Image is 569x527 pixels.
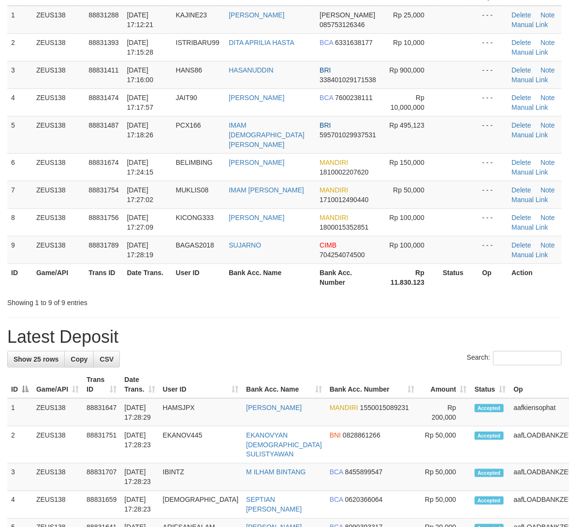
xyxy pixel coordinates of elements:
a: Manual Link [511,76,548,84]
span: Copy 085753126346 to clipboard [320,21,365,29]
span: Rp 150,000 [390,159,424,166]
th: Game/API: activate to sort column ascending [32,371,83,398]
span: KICONG333 [176,214,214,221]
span: Accepted [475,469,504,477]
span: Rp 25,000 [393,11,424,19]
a: Delete [511,159,531,166]
th: Bank Acc. Number: activate to sort column ascending [326,371,419,398]
span: BCA [320,94,333,102]
th: ID: activate to sort column descending [7,371,32,398]
a: SEPTIAN [PERSON_NAME] [246,496,302,513]
span: 88831393 [88,39,118,46]
span: [DATE] 17:27:02 [127,186,154,204]
td: - - - [479,208,508,236]
td: [DATE] 17:28:23 [120,464,159,491]
a: Manual Link [511,168,548,176]
a: Delete [511,121,531,129]
span: 88831288 [88,11,118,19]
td: [DATE] 17:28:23 [120,426,159,464]
span: BRI [320,121,331,129]
a: IMAM [DEMOGRAPHIC_DATA][PERSON_NAME] [229,121,305,148]
td: 2 [7,426,32,464]
span: MANDIRI [320,186,348,194]
a: Note [540,214,555,221]
th: Bank Acc. Name: activate to sort column ascending [242,371,326,398]
span: [DATE] 17:27:09 [127,214,154,231]
td: ZEUS138 [32,236,85,263]
td: - - - [479,33,508,61]
span: 88831754 [88,186,118,194]
a: Manual Link [511,196,548,204]
span: [DATE] 17:28:19 [127,241,154,259]
td: Rp 50,000 [419,464,471,491]
span: KAJINE23 [176,11,207,19]
span: Copy [71,355,88,363]
td: ZEUS138 [32,153,85,181]
a: Note [540,121,555,129]
span: MUKLIS08 [176,186,209,194]
span: BRI [320,66,331,74]
a: CSV [93,351,120,367]
td: 8 [7,208,32,236]
td: Rp 200,000 [419,398,471,426]
a: Manual Link [511,103,548,111]
span: 88831487 [88,121,118,129]
a: Note [540,66,555,74]
a: Delete [511,186,531,194]
span: Rp 900,000 [390,66,424,74]
span: [DATE] 17:15:28 [127,39,154,56]
label: Search: [467,351,562,366]
span: [DATE] 17:18:26 [127,121,154,139]
div: Showing 1 to 9 of 9 entries [7,294,230,307]
td: - - - [479,181,508,208]
td: Rp 50,000 [419,491,471,519]
a: Delete [511,94,531,102]
td: 3 [7,61,32,88]
td: EKANOV445 [159,426,243,464]
td: 1 [7,398,32,426]
td: 6 [7,153,32,181]
a: Delete [511,11,531,19]
span: Copy 704254074500 to clipboard [320,251,365,259]
span: 88831674 [88,159,118,166]
span: Rp 100,000 [390,241,424,249]
td: 2 [7,33,32,61]
a: Note [540,94,555,102]
span: [PERSON_NAME] [320,11,375,19]
td: ZEUS138 [32,426,83,464]
td: IBINTZ [159,464,243,491]
th: ID [7,263,32,291]
td: - - - [479,153,508,181]
td: 9 [7,236,32,263]
span: Copy 1710012490440 to clipboard [320,196,368,204]
th: Game/API [32,263,85,291]
a: HASANUDDIN [229,66,274,74]
span: Copy 8455899547 to clipboard [345,468,383,476]
a: Show 25 rows [7,351,65,367]
span: [DATE] 17:17:57 [127,94,154,111]
a: Delete [511,66,531,74]
span: ISTRIBARU99 [176,39,219,46]
span: Rp 495,123 [390,121,424,129]
th: Bank Acc. Number [316,263,381,291]
td: [DATE] 17:28:29 [120,398,159,426]
td: 88831751 [83,426,120,464]
span: MANDIRI [330,404,358,411]
td: HAMSJPX [159,398,243,426]
td: ZEUS138 [32,181,85,208]
span: Copy 0828861266 to clipboard [343,431,380,439]
span: Copy 338401029171538 to clipboard [320,76,376,84]
td: 88831707 [83,464,120,491]
a: Manual Link [511,223,548,231]
a: SUJARNO [229,241,261,249]
h1: Latest Deposit [7,327,562,347]
a: [PERSON_NAME] [229,159,284,166]
th: Trans ID: activate to sort column ascending [83,371,120,398]
span: BCA [320,39,333,46]
th: Action [508,263,562,291]
a: Copy [64,351,94,367]
span: BCA [330,496,343,504]
th: Op [479,263,508,291]
span: Copy 7600238111 to clipboard [335,94,373,102]
a: [PERSON_NAME] [229,94,284,102]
